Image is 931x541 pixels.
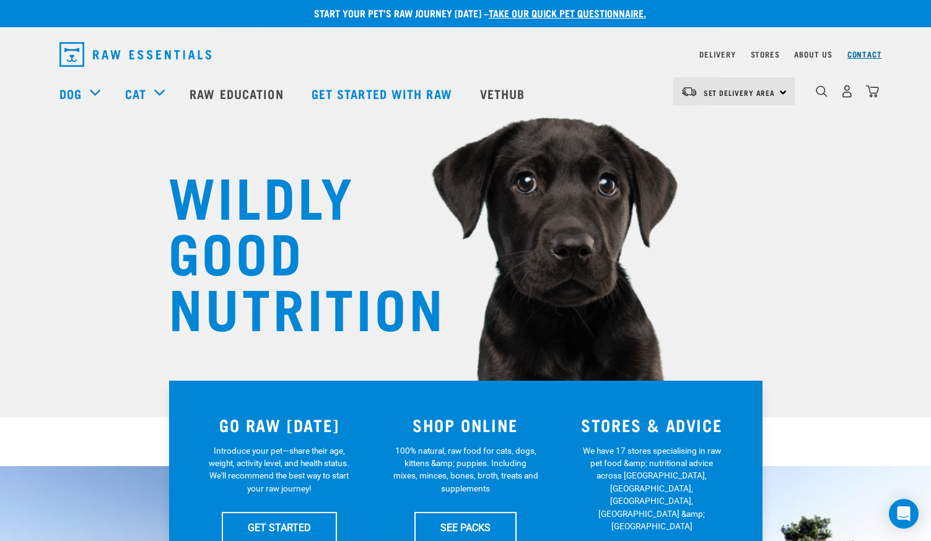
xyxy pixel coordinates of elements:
[794,52,832,56] a: About Us
[489,10,646,15] a: take our quick pet questionnaire.
[468,69,541,118] a: Vethub
[847,52,882,56] a: Contact
[50,37,882,72] nav: dropdown navigation
[579,444,725,533] p: We have 17 stores specialising in raw pet food &amp; nutritional advice across [GEOGRAPHIC_DATA],...
[889,499,919,529] div: Open Intercom Messenger
[841,85,854,98] img: user.png
[866,85,879,98] img: home-icon@2x.png
[704,90,776,95] span: Set Delivery Area
[681,86,697,97] img: van-moving.png
[125,84,146,103] a: Cat
[393,444,538,495] p: 100% natural, raw food for cats, dogs, kittens &amp; puppies. Including mixes, minces, bones, bro...
[299,69,468,118] a: Get started with Raw
[566,415,738,435] h3: STORES & ADVICE
[206,444,352,495] p: Introduce your pet—share their age, weight, activity level, and health status. We'll recommend th...
[59,42,211,67] img: Raw Essentials Logo
[380,415,551,435] h3: SHOP ONLINE
[816,85,828,97] img: home-icon-1@2x.png
[59,84,82,103] a: Dog
[751,52,780,56] a: Stores
[177,69,299,118] a: Raw Education
[194,415,365,435] h3: GO RAW [DATE]
[168,167,416,334] h1: WILDLY GOOD NUTRITION
[699,52,735,56] a: Delivery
